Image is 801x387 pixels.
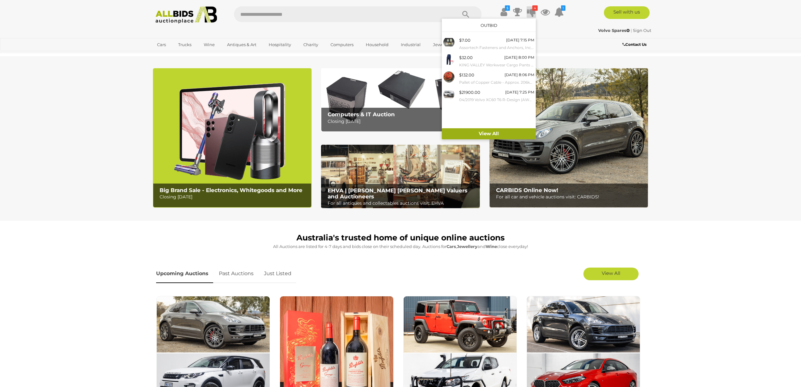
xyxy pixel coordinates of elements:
a: Household [362,39,393,50]
strong: Wine [486,244,497,249]
a: 4 [527,6,536,18]
a: Hospitality [265,39,295,50]
small: Assortech Fasteners and Anchors, Including Wall- Fix Anchors, Nylon Plasterboard Anchor, Sleeve B... [459,44,534,51]
img: 53544-19a.jpeg [443,37,454,48]
a: Wine [200,39,219,50]
strong: Volvo Spares [598,28,630,33]
a: EHVA | Evans Hastings Valuers and Auctioneers EHVA | [PERSON_NAME] [PERSON_NAME] Valuers and Auct... [321,145,480,209]
a: View All [442,128,536,139]
b: Big Brand Sale - Electronics, Whitegoods and More [160,187,302,193]
strong: Cars [447,244,456,249]
img: Big Brand Sale - Electronics, Whitegoods and More [153,68,312,208]
div: $7.00 [459,37,471,44]
button: Search [450,6,482,22]
a: Just Listed [259,264,296,283]
h1: Australia's trusted home of unique online auctions [156,233,645,242]
img: Allbids.com.au [152,6,220,24]
b: Contact Us [623,42,646,47]
a: Past Auctions [214,264,258,283]
a: View All [583,268,639,280]
div: $21900.00 [459,89,480,96]
img: 52099-49a.jpeg [443,54,454,65]
a: Charity [299,39,322,50]
div: [DATE] 7:25 PM [505,89,534,96]
a: 1 [554,6,564,18]
p: For all car and vehicle auctions visit: CARBIDS! [496,193,645,201]
div: [DATE] 8:00 PM [504,54,534,61]
a: Outbid [481,23,497,28]
a: Computers & IT Auction Computers & IT Auction Closing [DATE] [321,68,480,132]
img: 54054-1a_ex.jpg [443,89,454,100]
small: Pallet of Copper Cable - Approx. 206kg Includes Pallet [459,79,534,86]
strong: Jewellery [457,244,477,249]
div: [DATE] 8:06 PM [505,71,534,78]
b: EHVA | [PERSON_NAME] [PERSON_NAME] Valuers and Auctioneers [328,187,467,200]
a: Trucks [174,39,196,50]
a: CARBIDS Online Now! CARBIDS Online Now! For all car and vehicle auctions visit: CARBIDS! [489,68,648,208]
a: Upcoming Auctions [156,264,213,283]
img: Computers & IT Auction [321,68,480,132]
a: $ [499,6,508,18]
img: EHVA | Evans Hastings Valuers and Auctioneers [321,145,480,209]
b: Computers & IT Auction [328,111,395,118]
a: Industrial [397,39,425,50]
a: Antiques & Art [223,39,260,50]
i: 1 [561,5,565,11]
i: 4 [532,5,538,11]
b: CARBIDS Online Now! [496,187,558,193]
small: KING VALLEY Workwear Cargo Pants Mens / Unisex Size 107R - Lot of 20 [459,62,534,69]
p: Closing [DATE] [328,118,476,125]
p: For all antiques and collectables auctions visit: EHVA [328,199,476,207]
a: Volvo Spares [598,28,631,33]
p: Closing [DATE] [160,193,308,201]
a: $21900.00 [DATE] 7:25 PM 04/2019 Volvo XC60 T6 R-Design (AWD) 246 MY19 4d Wagon [PERSON_NAME] Pea... [442,87,536,105]
a: Sign Out [633,28,651,33]
small: 04/2019 Volvo XC60 T6 R-Design (AWD) 246 MY19 4d Wagon [PERSON_NAME] Pearl Twincharged 2.0L [459,96,534,103]
a: Computers [326,39,358,50]
a: Sell with us [604,6,650,19]
a: $7.00 [DATE] 7:15 PM Assortech Fasteners and Anchors, Including Wall- Fix Anchors, Nylon Plasterb... [442,35,536,52]
img: 54062-2a.jpeg [443,71,454,82]
a: Jewellery [429,39,457,50]
a: Cars [153,39,170,50]
div: $132.00 [459,71,474,79]
span: View All [602,270,620,276]
p: All Auctions are listed for 4-7 days and bids close on their scheduled day. Auctions for , and cl... [156,243,645,250]
span: | [631,28,632,33]
a: $32.00 [DATE] 8:00 PM KING VALLEY Workwear Cargo Pants Mens / Unisex Size 107R - Lot of 20 [442,52,536,70]
a: $132.00 [DATE] 8:06 PM Pallet of Copper Cable - Approx. 206kg Includes Pallet [442,70,536,87]
img: CARBIDS Online Now! [489,68,648,208]
div: $32.00 [459,54,473,61]
a: Big Brand Sale - Electronics, Whitegoods and More Big Brand Sale - Electronics, Whitegoods and Mo... [153,68,312,208]
i: $ [505,5,510,11]
a: Contact Us [623,41,648,48]
div: [DATE] 7:15 PM [506,37,534,44]
a: [GEOGRAPHIC_DATA] [153,50,206,60]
